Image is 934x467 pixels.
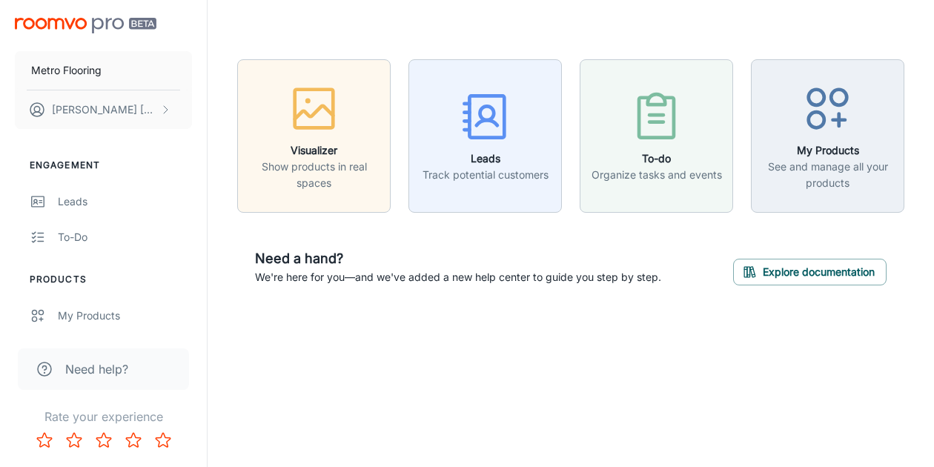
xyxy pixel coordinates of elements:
div: To-do [58,229,192,245]
p: Metro Flooring [31,62,102,79]
div: My Products [58,308,192,324]
p: See and manage all your products [761,159,895,191]
img: Roomvo PRO Beta [15,18,156,33]
span: Need help? [65,360,128,378]
h6: Visualizer [247,142,381,159]
button: [PERSON_NAME] [PERSON_NAME] [15,90,192,129]
h6: To-do [592,150,722,167]
a: My ProductsSee and manage all your products [751,127,904,142]
p: Show products in real spaces [247,159,381,191]
button: To-doOrganize tasks and events [580,59,733,213]
a: LeadsTrack potential customers [408,127,562,142]
p: Track potential customers [423,167,549,183]
button: LeadsTrack potential customers [408,59,562,213]
p: We're here for you—and we've added a new help center to guide you step by step. [255,269,661,285]
h6: Need a hand? [255,248,661,269]
button: VisualizerShow products in real spaces [237,59,391,213]
p: [PERSON_NAME] [PERSON_NAME] [52,102,156,118]
button: Metro Flooring [15,51,192,90]
div: Leads [58,193,192,210]
p: Organize tasks and events [592,167,722,183]
button: Explore documentation [733,259,887,285]
button: My ProductsSee and manage all your products [751,59,904,213]
a: To-doOrganize tasks and events [580,127,733,142]
h6: Leads [423,150,549,167]
h6: My Products [761,142,895,159]
a: Explore documentation [733,263,887,278]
